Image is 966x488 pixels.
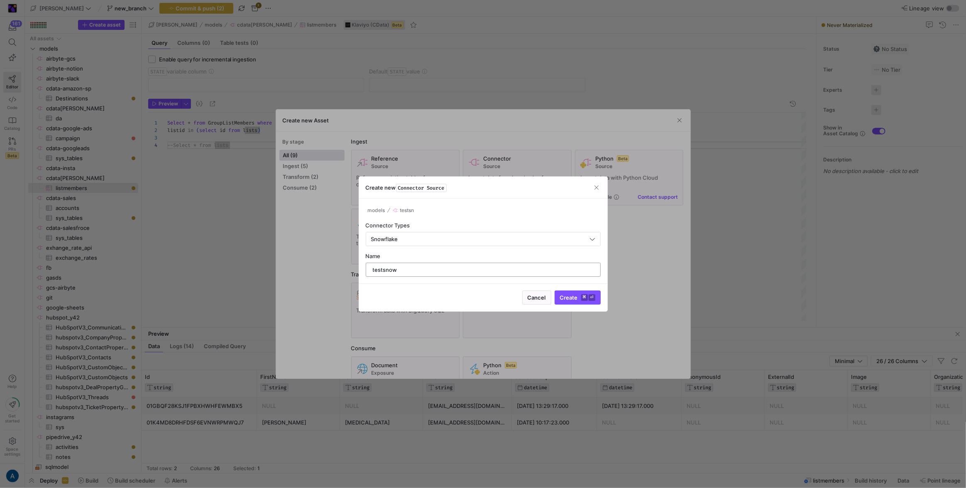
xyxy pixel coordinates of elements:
button: models [366,205,387,215]
button: Create⌘⏎ [555,290,601,305]
span: Name [366,253,381,259]
span: Connector Source [396,184,447,192]
h3: Create new [366,184,447,191]
input: Select connector type [371,236,588,242]
div: Connector Types [366,222,601,229]
span: Create [560,294,595,301]
kbd: ⌘ [581,294,588,301]
span: models [368,207,385,213]
span: Cancel [528,294,546,301]
kbd: ⏎ [589,294,595,301]
button: Cancel [522,290,551,305]
button: testsn [390,205,416,215]
span: testsn [400,207,414,213]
